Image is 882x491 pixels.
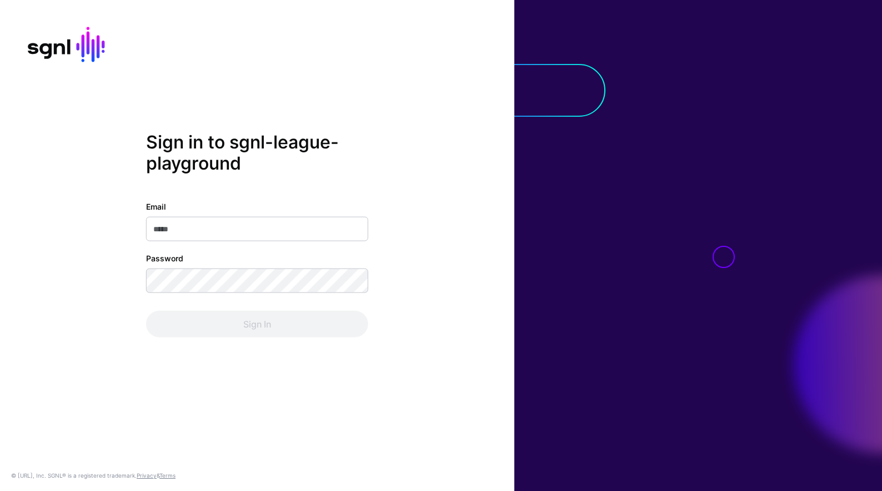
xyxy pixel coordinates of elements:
[11,471,176,480] div: © [URL], Inc. SGNL® is a registered trademark. &
[146,252,183,264] label: Password
[137,472,157,479] a: Privacy
[146,131,368,174] h2: Sign in to sgnl-league-playground
[159,472,176,479] a: Terms
[146,201,166,212] label: Email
